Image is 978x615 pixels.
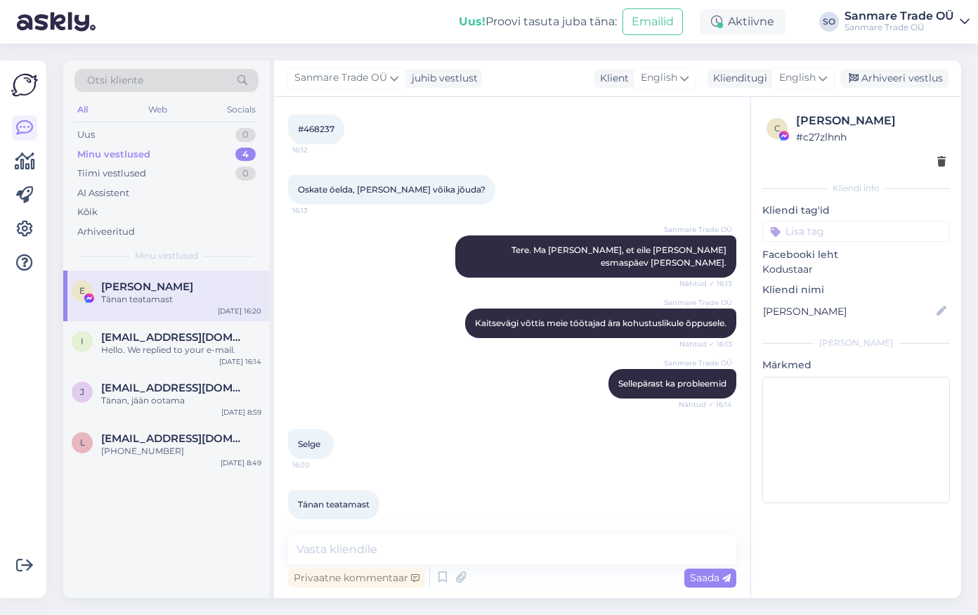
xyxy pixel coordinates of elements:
[762,203,950,218] p: Kliendi tag'id
[762,262,950,277] p: Kodustaar
[80,437,85,448] span: l
[298,439,320,449] span: Selge
[664,297,732,308] span: Sanmare Trade OÜ
[135,250,198,262] span: Minu vestlused
[77,205,98,219] div: Kõik
[292,145,345,155] span: 16:12
[679,278,732,289] span: Nähtud ✓ 16:13
[298,499,370,510] span: Tänan teatamast
[762,221,950,242] input: Lisa tag
[845,11,970,33] a: Sanmare Trade OÜSanmare Trade OÜ
[796,129,946,145] div: # c27zlhnh
[101,394,261,407] div: Tänan, jään ootama
[298,184,485,195] span: Oskate öelda, [PERSON_NAME] võika jõuda?
[145,101,170,119] div: Web
[622,8,683,35] button: Emailid
[87,73,143,88] span: Otsi kliente
[292,520,345,531] span: 16:20
[221,458,261,468] div: [DATE] 8:49
[292,205,345,216] span: 16:13
[101,344,261,356] div: Hello. We replied to your e-mail.
[101,280,193,293] span: Egert Ivask
[700,9,785,34] div: Aktiivne
[511,245,729,268] span: Tere. Ma [PERSON_NAME], et eile [PERSON_NAME] esmaspäev [PERSON_NAME].
[298,124,334,134] span: #468237
[664,224,732,235] span: Sanmare Trade OÜ
[475,318,726,328] span: Kaitsevägi võttis meie töötajad ära kohustuslikule õppusele.
[218,306,261,316] div: [DATE] 16:20
[77,186,129,200] div: AI Assistent
[77,148,150,162] div: Minu vestlused
[79,285,85,296] span: E
[219,356,261,367] div: [DATE] 16:14
[690,571,731,584] span: Saada
[288,569,425,588] div: Privaatne kommentaar
[74,101,91,119] div: All
[235,148,256,162] div: 4
[762,182,950,195] div: Kliendi info
[221,407,261,417] div: [DATE] 8:59
[641,70,677,86] span: English
[77,167,146,181] div: Tiimi vestlused
[80,387,84,397] span: j
[81,336,84,347] span: i
[406,71,478,86] div: juhib vestlust
[594,71,629,86] div: Klient
[664,358,732,368] span: Sanmare Trade OÜ
[796,112,946,129] div: [PERSON_NAME]
[679,339,732,349] span: Nähtud ✓ 16:13
[845,22,954,33] div: Sanmare Trade OÜ
[762,358,950,373] p: Märkmed
[819,12,839,32] div: SO
[101,445,261,458] div: [PHONE_NUMBER]
[774,123,781,134] span: c
[762,283,950,297] p: Kliendi nimi
[618,378,726,389] span: Sellepärast ka probleemid
[763,304,934,319] input: Lisa nimi
[235,167,256,181] div: 0
[845,11,954,22] div: Sanmare Trade OÜ
[679,399,732,410] span: Nähtud ✓ 16:14
[101,382,247,394] span: jelenagafurova@gmail.com
[224,101,259,119] div: Socials
[101,432,247,445] span: lenchikshvudka@gmail.com
[101,331,247,344] span: ilyasw516@gmail.com
[762,337,950,349] div: [PERSON_NAME]
[459,15,485,28] b: Uus!
[101,293,261,306] div: Tänan teatamast
[235,128,256,142] div: 0
[294,70,387,86] span: Sanmare Trade OÜ
[77,128,95,142] div: Uus
[459,13,617,30] div: Proovi tasuta juba täna:
[762,247,950,262] p: Facebooki leht
[292,460,345,470] span: 16:20
[840,69,948,88] div: Arhiveeri vestlus
[779,70,816,86] span: English
[11,72,38,98] img: Askly Logo
[77,225,135,239] div: Arhiveeritud
[708,71,767,86] div: Klienditugi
